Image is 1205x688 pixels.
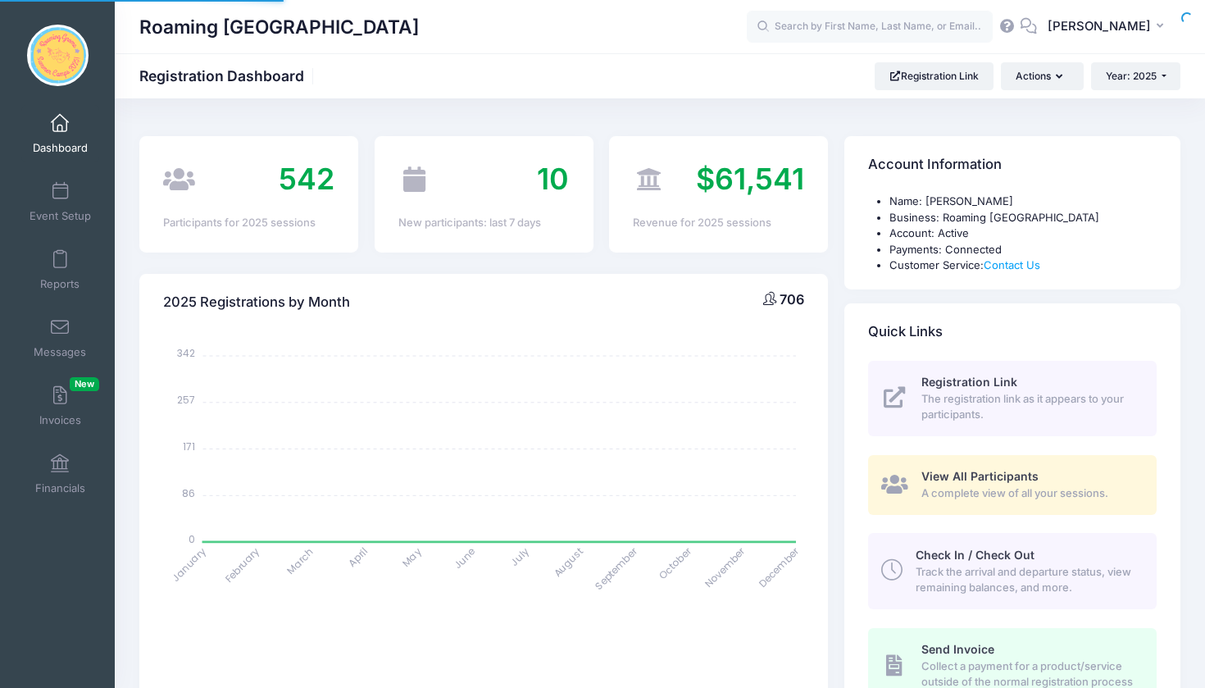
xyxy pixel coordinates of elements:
[451,544,478,572] tspan: June
[27,25,89,86] img: Roaming Gnome Theatre
[189,532,195,546] tspan: 0
[398,215,570,231] div: New participants: last 7 days
[1037,8,1180,46] button: [PERSON_NAME]
[222,544,262,585] tspan: February
[1091,62,1180,90] button: Year: 2025
[551,544,586,580] tspan: August
[183,440,195,453] tspan: 171
[868,361,1157,436] a: Registration Link The registration link as it appears to your participants.
[34,345,86,359] span: Messages
[139,8,419,46] h1: Roaming [GEOGRAPHIC_DATA]
[702,544,748,590] tspan: November
[868,455,1157,515] a: View All Participants A complete view of all your sessions.
[921,391,1138,423] span: The registration link as it appears to your participants.
[921,485,1138,502] span: A complete view of all your sessions.
[70,377,99,391] span: New
[33,141,88,155] span: Dashboard
[177,393,195,407] tspan: 257
[279,161,334,197] span: 542
[875,62,994,90] a: Registration Link
[507,544,532,569] tspan: July
[21,377,99,435] a: InvoicesNew
[921,469,1039,483] span: View All Participants
[633,215,804,231] div: Revenue for 2025 sessions
[21,173,99,230] a: Event Setup
[916,548,1034,562] span: Check In / Check Out
[696,161,804,197] span: $61,541
[21,105,99,162] a: Dashboard
[868,533,1157,608] a: Check In / Check Out Track the arrival and departure status, view remaining balances, and more.
[868,308,943,355] h4: Quick Links
[780,291,804,308] span: 706
[21,445,99,503] a: Financials
[889,257,1157,274] li: Customer Service:
[163,215,334,231] div: Participants for 2025 sessions
[182,485,195,499] tspan: 86
[756,544,803,590] tspan: December
[1001,62,1083,90] button: Actions
[889,210,1157,226] li: Business: Roaming [GEOGRAPHIC_DATA]
[399,544,424,569] tspan: May
[592,544,640,592] tspan: September
[921,642,994,656] span: Send Invoice
[889,226,1157,242] li: Account: Active
[868,142,1002,189] h4: Account Information
[21,309,99,367] a: Messages
[984,258,1040,271] a: Contact Us
[163,279,350,326] h4: 2025 Registrations by Month
[657,544,695,582] tspan: October
[1048,17,1151,35] span: [PERSON_NAME]
[30,209,91,223] span: Event Setup
[889,242,1157,258] li: Payments: Connected
[284,544,317,577] tspan: March
[921,375,1017,389] span: Registration Link
[916,564,1138,596] span: Track the arrival and departure status, view remaining balances, and more.
[21,241,99,298] a: Reports
[537,161,569,197] span: 10
[39,413,81,427] span: Invoices
[345,544,370,569] tspan: April
[139,67,318,84] h1: Registration Dashboard
[40,277,80,291] span: Reports
[177,346,195,360] tspan: 342
[35,481,85,495] span: Financials
[1106,70,1157,82] span: Year: 2025
[747,11,993,43] input: Search by First Name, Last Name, or Email...
[889,194,1157,210] li: Name: [PERSON_NAME]
[169,544,209,585] tspan: January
